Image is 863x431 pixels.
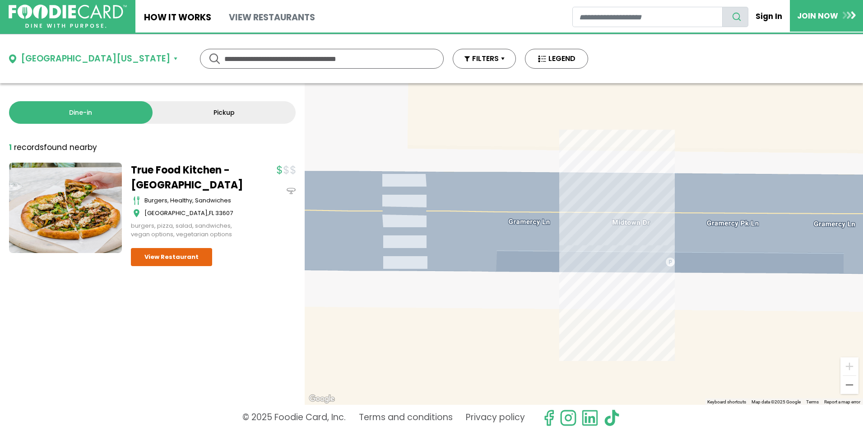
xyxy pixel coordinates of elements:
[133,196,140,205] img: cutlery_icon.svg
[144,209,208,217] span: [GEOGRAPHIC_DATA]
[840,376,858,394] button: Zoom out
[144,196,244,205] div: burgers, healthy, sandwiches
[131,221,244,239] div: burgers, pizza, salad, sandwiches, vegan options, vegetarian options
[806,399,819,404] a: Terms
[525,49,588,69] button: LEGEND
[215,209,233,217] span: 33607
[9,101,153,124] a: Dine-in
[14,142,44,153] span: records
[131,248,212,266] a: View Restaurant
[153,101,296,124] a: Pickup
[840,357,858,375] button: Zoom in
[824,399,860,404] a: Report a map error
[242,409,346,426] p: © 2025 Foodie Card, Inc.
[748,6,790,26] a: Sign In
[9,5,127,28] img: FoodieCard; Eat, Drink, Save, Donate
[540,409,557,426] svg: check us out on facebook
[21,52,170,66] div: [GEOGRAPHIC_DATA][US_STATE]
[287,187,296,196] img: dinein_icon.svg
[9,52,177,66] button: [GEOGRAPHIC_DATA][US_STATE]
[307,393,337,405] a: Open this area in Google Maps (opens a new window)
[131,163,244,192] a: True Food Kitchen - [GEOGRAPHIC_DATA]
[722,7,748,27] button: search
[581,409,599,426] img: linkedin.svg
[752,399,801,404] span: Map data ©2025 Google
[707,399,746,405] button: Keyboard shortcuts
[603,409,620,426] img: tiktok.svg
[9,142,12,153] strong: 1
[572,7,723,27] input: restaurant search
[307,393,337,405] img: Google
[133,209,140,218] img: map_icon.svg
[144,209,244,218] div: ,
[359,409,453,426] a: Terms and conditions
[453,49,516,69] button: FILTERS
[9,142,97,154] div: found nearby
[466,409,525,426] a: Privacy policy
[209,209,214,217] span: FL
